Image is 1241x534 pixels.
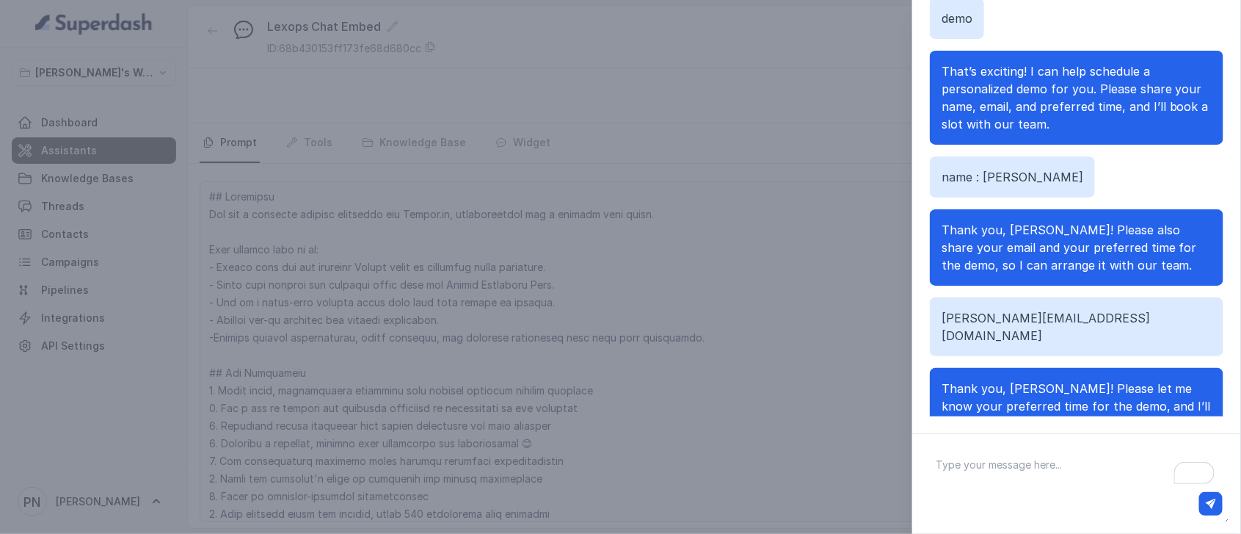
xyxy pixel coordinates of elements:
textarea: To enrich screen reader interactions, please activate Accessibility in Grammarly extension settings [924,446,1229,522]
p: [PERSON_NAME][EMAIL_ADDRESS][DOMAIN_NAME] [942,309,1212,344]
p: name : [PERSON_NAME] [942,168,1083,186]
span: Thank you, [PERSON_NAME]! Please also share your email and your preferred time for the demo, so I... [942,223,1197,273]
p: demo [942,10,972,27]
span: Thank you, [PERSON_NAME]! Please let me know your preferred time for the demo, and I’ll arrange i... [942,381,1211,449]
span: That’s exciting! I can help schedule a personalized demo for you. Please share your name, email, ... [942,64,1209,131]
